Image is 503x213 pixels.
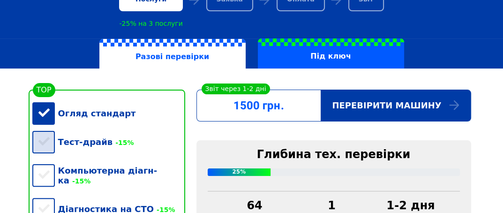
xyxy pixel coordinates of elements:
div: 64 [223,199,286,212]
a: Під ключ [252,38,410,68]
div: 25% [208,168,271,176]
div: Огляд стандарт [32,99,185,128]
label: Разові перевірки [99,39,246,69]
span: -15% [113,139,134,146]
div: Глибина тех. перевірки [208,148,460,161]
div: -25% на 3 послуги [119,20,182,27]
div: Перевірити машину [321,90,470,121]
div: Компьютерна діагн-ка [32,156,185,195]
div: 1 [298,199,366,212]
div: 1-2 дня [377,199,444,212]
span: -15% [69,177,90,185]
div: 1500 грн. [197,99,321,112]
div: Тест-драйв [32,128,185,156]
label: Під ключ [258,38,404,68]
